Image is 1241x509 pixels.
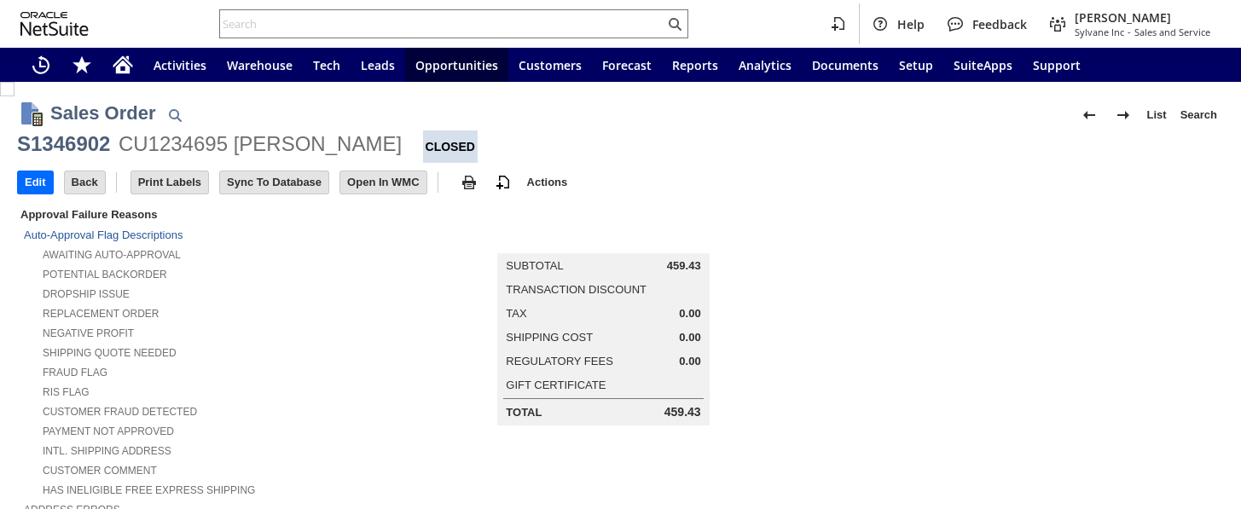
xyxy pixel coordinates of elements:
a: Opportunities [405,48,508,82]
a: Shipping Cost [506,331,593,344]
a: Customer Comment [43,465,157,477]
a: RIS flag [43,386,90,398]
a: Tax [506,307,526,320]
div: Shortcuts [61,48,102,82]
input: Sync To Database [220,171,328,194]
a: Setup [889,48,943,82]
span: Leads [361,57,395,73]
a: Actions [520,176,575,188]
a: Shipping Quote Needed [43,347,177,359]
span: 0.00 [679,355,700,368]
span: Activities [154,57,206,73]
span: Tech [313,57,340,73]
a: Leads [351,48,405,82]
a: Tech [303,48,351,82]
a: Gift Certificate [506,379,606,391]
a: Replacement Order [43,308,159,320]
span: Help [897,16,925,32]
span: Setup [899,57,933,73]
a: Search [1174,101,1224,129]
span: [PERSON_NAME] [1075,9,1210,26]
input: Edit [18,171,53,194]
div: Approval Failure Reasons [17,205,413,224]
a: List [1140,101,1174,129]
a: Support [1023,48,1091,82]
a: Warehouse [217,48,303,82]
a: Documents [802,48,889,82]
input: Back [65,171,105,194]
img: Next [1113,105,1134,125]
img: Quick Find [165,105,185,125]
a: Customer Fraud Detected [43,406,197,418]
span: Analytics [739,57,792,73]
span: Customers [519,57,582,73]
a: Transaction Discount [506,283,647,296]
span: Feedback [972,16,1027,32]
span: - [1128,26,1131,38]
input: Search [220,14,664,34]
img: print.svg [459,172,479,193]
input: Open In WMC [340,171,426,194]
span: Reports [672,57,718,73]
span: Warehouse [227,57,293,73]
div: S1346902 [17,130,110,158]
svg: Home [113,55,133,75]
svg: logo [20,12,89,36]
a: Forecast [592,48,662,82]
a: Regulatory Fees [506,355,612,367]
caption: Summary [497,226,709,253]
span: Sales and Service [1134,26,1210,38]
h1: Sales Order [50,99,156,127]
a: Auto-Approval Flag Descriptions [24,228,183,241]
a: Negative Profit [43,327,134,339]
img: add-record.svg [493,172,513,193]
span: 0.00 [679,331,700,344]
div: Closed [423,130,478,163]
a: SuiteApps [943,48,1023,82]
a: Analytics [728,48,802,82]
input: Print Labels [131,171,208,194]
svg: Search [664,14,685,34]
span: Forecast [602,57,652,73]
a: Fraud Flag [43,367,107,379]
a: Awaiting Auto-Approval [43,249,181,261]
span: 459.43 [664,405,701,419]
a: Potential Backorder [43,269,167,281]
img: Previous [1079,105,1099,125]
a: Reports [662,48,728,82]
span: SuiteApps [954,57,1012,73]
svg: Recent Records [31,55,51,75]
a: Home [102,48,143,82]
div: CU1234695 [PERSON_NAME] [119,130,402,158]
svg: Shortcuts [72,55,92,75]
span: Support [1033,57,1081,73]
span: 0.00 [679,307,700,321]
a: Recent Records [20,48,61,82]
span: 459.43 [667,259,701,273]
span: Documents [812,57,879,73]
a: Activities [143,48,217,82]
a: Has Ineligible Free Express Shipping [43,484,255,496]
a: Dropship Issue [43,288,130,300]
a: Payment not approved [43,425,174,437]
a: Subtotal [506,259,563,272]
a: Total [506,406,542,419]
span: Sylvane Inc [1075,26,1124,38]
a: Intl. Shipping Address [43,445,171,457]
a: Customers [508,48,592,82]
span: Opportunities [415,57,498,73]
